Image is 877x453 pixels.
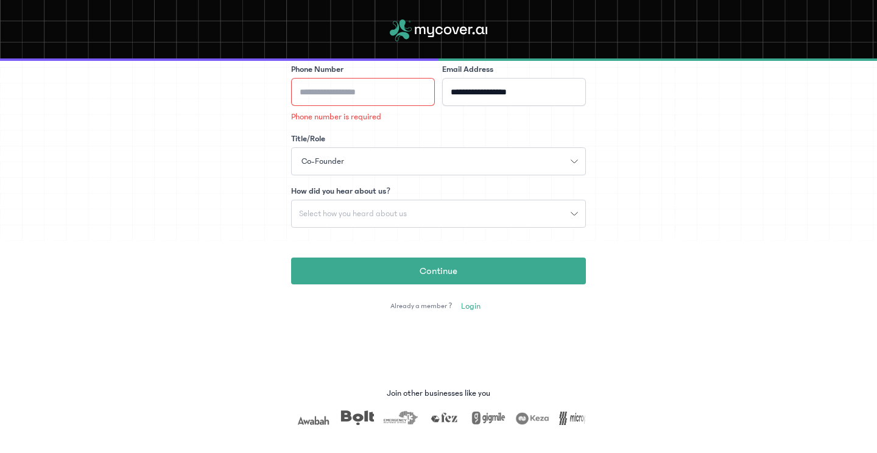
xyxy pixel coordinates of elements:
[291,200,586,228] button: Select how you heard about us
[294,155,351,168] span: Co-founder
[420,264,457,278] span: Continue
[291,258,586,284] button: Continue
[511,410,545,425] img: truq.png
[292,410,326,425] img: fez.png
[291,63,343,75] label: Phone Number
[292,209,414,218] span: Select how you heard about us
[442,63,493,75] label: Email Address
[336,410,370,425] img: gigmile.png
[387,387,490,399] p: Join other businesses like you
[291,111,435,123] p: Phone number is required
[291,147,586,175] button: Co-founder
[379,410,414,425] img: keza.png
[467,410,501,425] img: sunking.png
[390,301,452,311] span: Already a member ?
[291,185,390,197] label: How did you hear about us?
[461,300,481,312] span: Login
[291,133,325,145] label: Title/Role
[423,410,457,425] img: micropay.png
[455,297,487,316] a: Login
[555,410,589,425] img: awabah.png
